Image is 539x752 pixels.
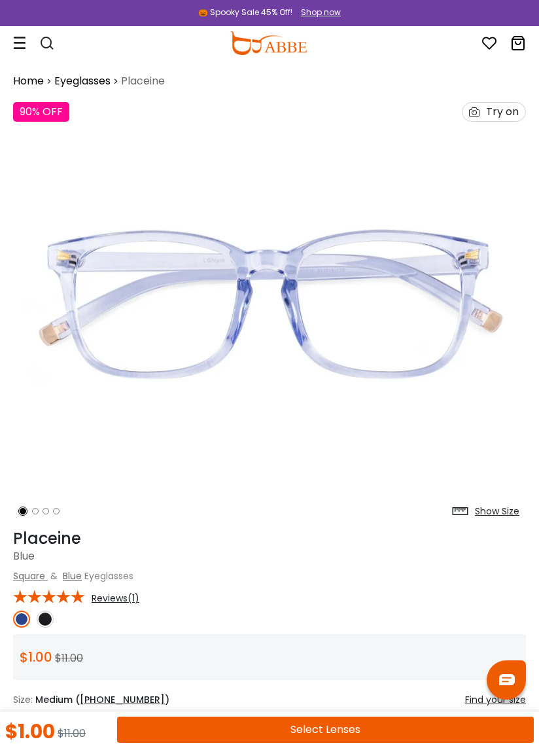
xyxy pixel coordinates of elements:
[13,96,526,523] img: Placeine Blue Plastic Eyeglasses , UniversalBridgeFit Frames from ABBE Glasses
[121,73,165,89] span: Placeine
[63,569,82,582] a: Blue
[117,717,534,743] button: Select Lenses
[55,651,83,666] span: $11.00
[13,548,35,564] span: Blue
[465,693,526,707] div: Find your size
[301,7,341,18] div: Shop now
[13,102,69,122] div: 90% OFF
[84,569,133,582] span: Eyeglasses
[198,7,292,18] div: 🎃 Spooky Sale 45% Off!
[13,529,526,548] h1: Placeine
[54,73,111,89] a: Eyeglasses
[499,674,515,685] img: chat
[294,7,341,18] a: Shop now
[475,505,519,518] div: Show Size
[486,103,519,121] div: Try on
[48,569,60,582] span: &
[13,73,44,89] a: Home
[58,722,86,742] div: $11.00
[35,693,169,706] span: Medium ( )
[230,31,307,55] img: abbeglasses.com
[5,722,55,742] div: $1.00
[80,693,165,706] span: [PHONE_NUMBER]
[13,569,45,582] a: Square
[20,648,52,666] span: $1.00
[92,592,139,604] span: Reviews(1)
[13,693,33,706] span: Size:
